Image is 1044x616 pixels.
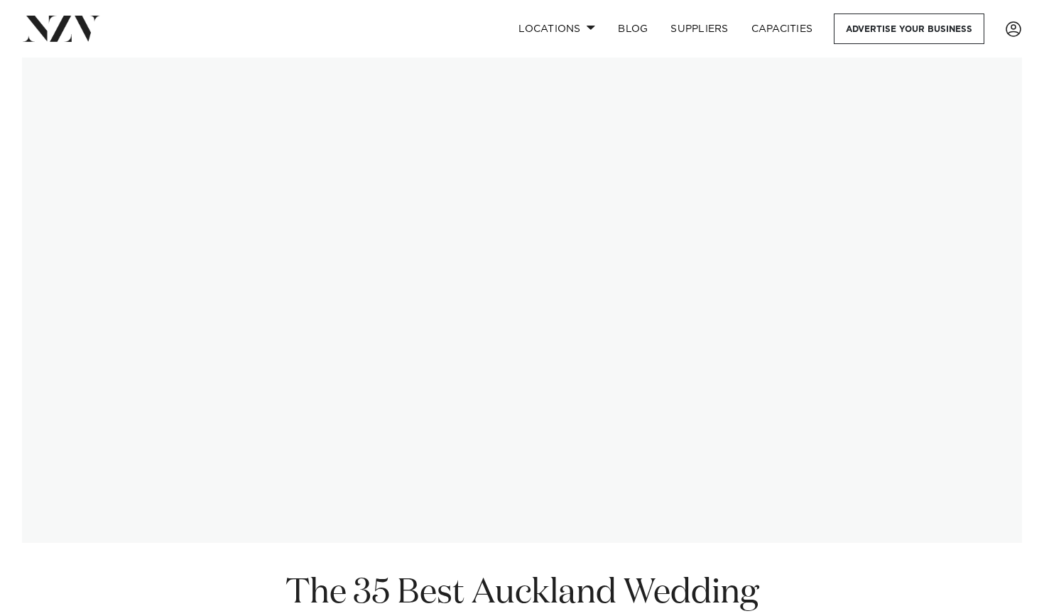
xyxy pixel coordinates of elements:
[740,13,825,44] a: Capacities
[834,13,984,44] a: Advertise your business
[23,16,100,41] img: nzv-logo.png
[659,13,739,44] a: SUPPLIERS
[607,13,659,44] a: BLOG
[507,13,607,44] a: Locations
